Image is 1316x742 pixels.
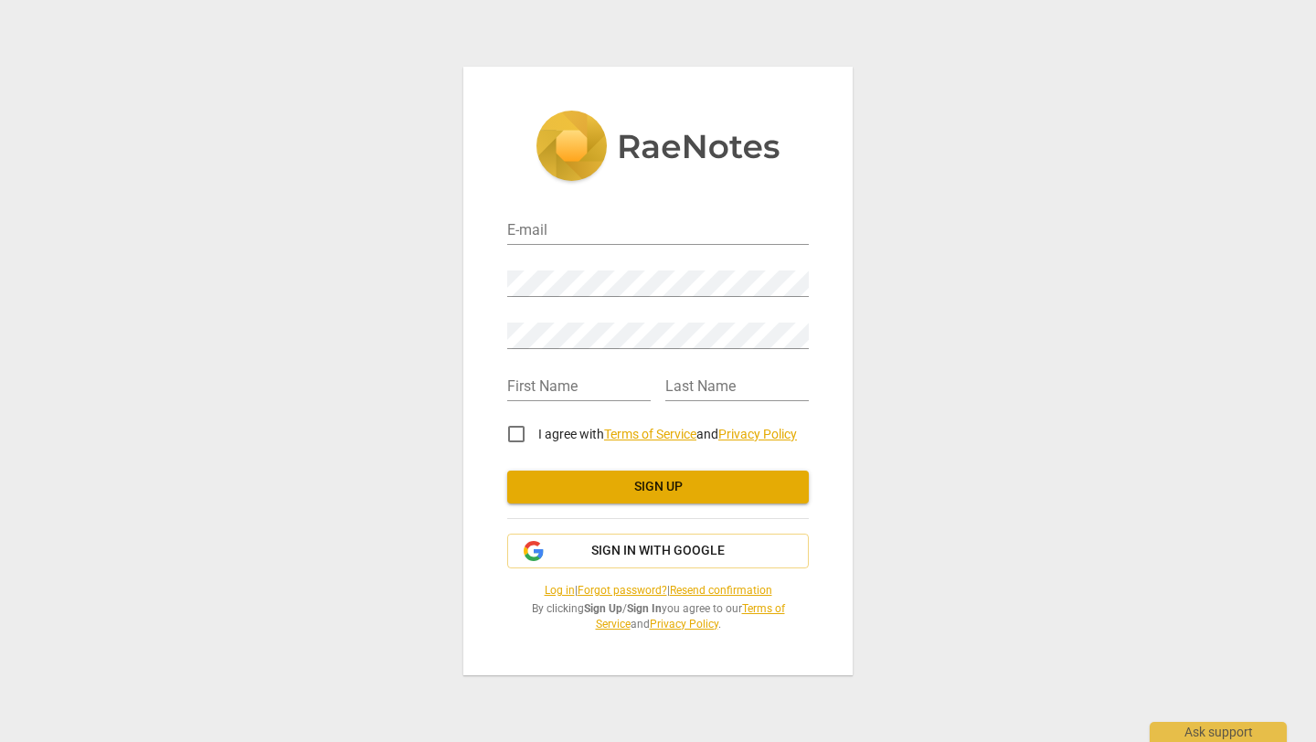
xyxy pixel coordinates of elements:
b: Sign In [627,602,662,615]
span: Sign in with Google [591,542,725,560]
span: | | [507,583,809,599]
a: Terms of Service [596,602,785,631]
b: Sign Up [584,602,622,615]
span: By clicking / you agree to our and . [507,601,809,631]
a: Log in [545,584,575,597]
img: 5ac2273c67554f335776073100b6d88f.svg [536,111,780,185]
a: Privacy Policy [718,427,797,441]
span: Sign up [522,478,794,496]
button: Sign in with Google [507,534,809,568]
div: Ask support [1150,722,1287,742]
a: Forgot password? [578,584,667,597]
a: Privacy Policy [650,618,718,631]
a: Terms of Service [604,427,696,441]
span: I agree with and [538,427,797,441]
a: Resend confirmation [670,584,772,597]
button: Sign up [507,471,809,503]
